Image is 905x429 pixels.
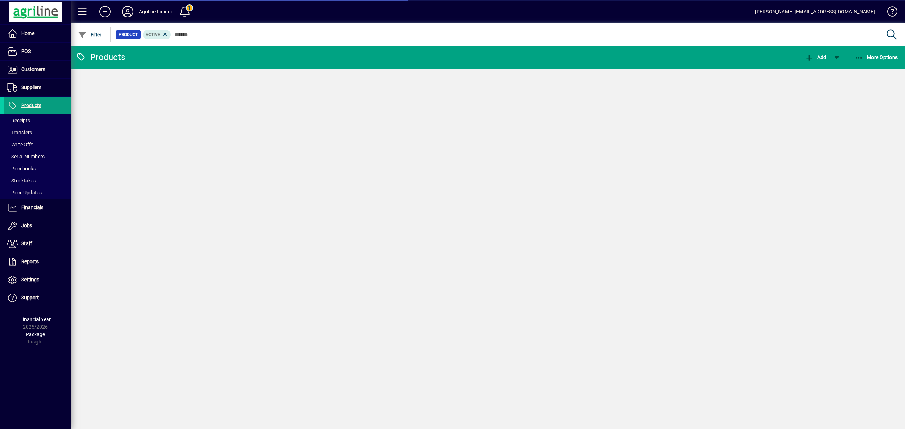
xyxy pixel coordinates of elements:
span: Price Updates [7,190,42,195]
span: Package [26,331,45,337]
span: Financials [21,205,43,210]
span: Add [805,54,826,60]
span: Products [21,102,41,108]
span: Settings [21,277,39,282]
a: Jobs [4,217,71,235]
span: Transfers [7,130,32,135]
span: Pricebooks [7,166,36,171]
a: Stocktakes [4,175,71,187]
span: More Options [855,54,898,60]
span: Product [119,31,138,38]
span: Suppliers [21,84,41,90]
button: Profile [116,5,139,18]
a: Support [4,289,71,307]
span: Receipts [7,118,30,123]
a: Financials [4,199,71,217]
span: Active [146,32,160,37]
button: Add [803,51,828,64]
a: Suppliers [4,79,71,96]
span: Home [21,30,34,36]
span: Filter [78,32,102,37]
a: Receipts [4,114,71,127]
div: Products [76,52,125,63]
a: POS [4,43,71,60]
a: Settings [4,271,71,289]
span: Write Offs [7,142,33,147]
div: [PERSON_NAME] [EMAIL_ADDRESS][DOMAIN_NAME] [755,6,875,17]
a: Staff [4,235,71,253]
span: Jobs [21,223,32,228]
span: Customers [21,66,45,72]
a: Customers [4,61,71,78]
button: Filter [76,28,104,41]
button: More Options [853,51,900,64]
a: Price Updates [4,187,71,199]
mat-chip: Activation Status: Active [143,30,171,39]
span: Financial Year [20,317,51,322]
span: Reports [21,259,39,264]
a: Home [4,25,71,42]
span: Staff [21,241,32,246]
a: Knowledge Base [882,1,896,24]
a: Reports [4,253,71,271]
a: Write Offs [4,139,71,151]
a: Transfers [4,127,71,139]
span: POS [21,48,31,54]
button: Add [94,5,116,18]
span: Stocktakes [7,178,36,183]
span: Support [21,295,39,300]
a: Serial Numbers [4,151,71,163]
span: Serial Numbers [7,154,45,159]
a: Pricebooks [4,163,71,175]
div: Agriline Limited [139,6,174,17]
